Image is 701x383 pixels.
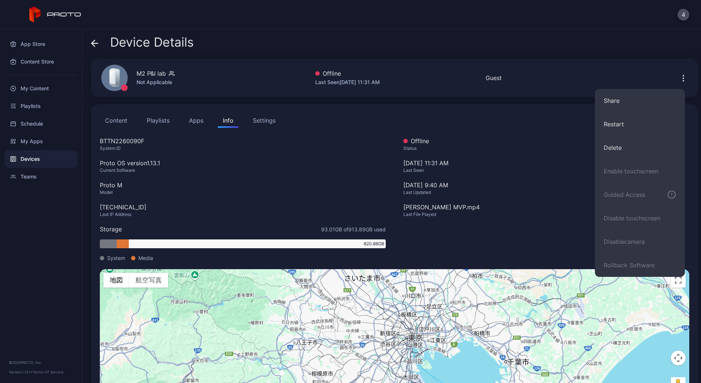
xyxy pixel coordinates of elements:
[315,78,380,87] div: Last Seen [DATE] 11:31 AM
[137,69,166,78] div: M2 P&I lab
[595,183,685,206] button: Guided Access
[671,273,686,288] button: 全画面ビューを切り替えます
[248,113,281,128] button: Settings
[403,212,689,217] div: Last File Played
[138,254,153,262] span: Media
[107,254,125,262] span: System
[403,145,689,151] div: Status
[403,181,689,189] div: [DATE] 9:40 AM
[9,370,33,374] span: Version 1.13.1 •
[100,159,386,167] div: Proto OS version 1.13.1
[253,116,276,125] div: Settings
[678,9,689,21] button: 4
[364,241,384,247] span: 820.88 GB
[184,113,208,128] button: Apps
[100,225,122,234] div: Storage
[129,273,168,288] button: 航空写真を見る
[110,35,194,49] span: Device Details
[403,189,689,195] div: Last Updated
[595,159,685,183] button: Enable touchscreen
[4,97,77,115] a: Playlists
[9,359,73,365] div: © 2025 PROTO, Inc.
[4,53,77,71] a: Content Store
[223,116,233,125] div: Info
[595,89,685,112] button: Share
[137,78,175,87] div: Not Applicable
[100,137,386,145] div: BTTN2260090F
[100,212,386,217] div: Last IP Address
[100,167,386,173] div: Current Software
[604,190,645,199] div: Guided Access
[100,189,386,195] div: Model
[4,35,77,53] a: App Store
[4,168,77,185] a: Teams
[595,206,685,230] button: Disable touchscreen
[4,115,77,133] a: Schedule
[403,159,689,181] div: [DATE] 11:31 AM
[218,113,239,128] button: Info
[671,351,686,365] button: 地図のカメラ コントロール
[4,133,77,150] a: My Apps
[100,181,386,189] div: Proto M
[4,80,77,97] a: My Content
[595,112,685,136] button: Restart
[403,137,689,145] div: Offline
[403,167,689,173] div: Last Seen
[33,370,63,374] a: Terms Of Service
[100,145,386,151] div: System ID
[486,73,502,82] div: Guest
[103,273,129,288] button: 市街地図を見る
[100,203,386,212] div: [TECHNICAL_ID]
[315,69,380,78] div: Offline
[595,253,685,277] button: Rollback Software
[595,136,685,159] button: Delete
[100,113,132,128] button: Content
[4,150,77,168] a: Devices
[403,203,689,212] div: [PERSON_NAME] MVP.mp4
[142,113,175,128] button: Playlists
[321,225,386,233] span: 93.01 GB of 913.89 GB used
[595,230,685,253] button: Disablecamera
